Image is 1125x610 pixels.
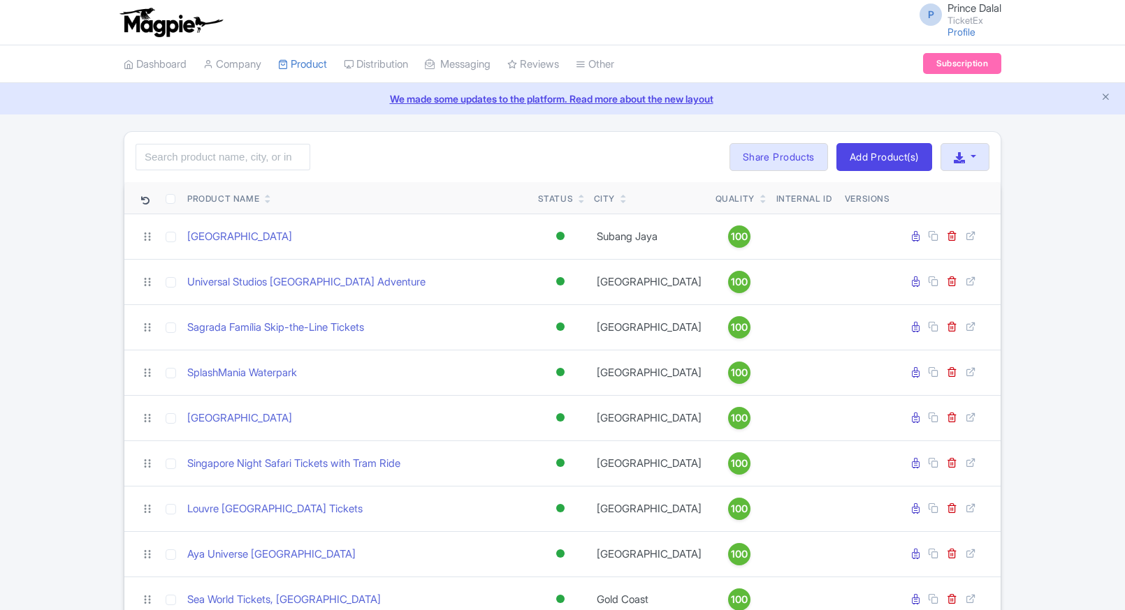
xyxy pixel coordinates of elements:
[716,362,763,384] a: 100
[187,274,426,290] a: Universal Studios [GEOGRAPHIC_DATA] Adventure
[553,544,567,564] div: Active
[187,456,400,472] a: Singapore Night Safari Tickets with Tram Ride
[948,16,1001,25] small: TicketEx
[344,45,408,84] a: Distribution
[187,546,356,563] a: Aya Universe [GEOGRAPHIC_DATA]
[588,214,710,259] td: Subang Jaya
[553,453,567,473] div: Active
[553,589,567,609] div: Active
[187,193,259,205] div: Product Name
[553,226,567,246] div: Active
[731,546,748,562] span: 100
[731,592,748,607] span: 100
[836,143,932,171] a: Add Product(s)
[594,193,615,205] div: City
[588,395,710,440] td: [GEOGRAPHIC_DATA]
[716,271,763,293] a: 100
[588,304,710,350] td: [GEOGRAPHIC_DATA]
[8,91,1117,106] a: We made some updates to the platform. Read more about the new layout
[425,45,491,84] a: Messaging
[948,1,1001,15] span: Prince Dalal
[731,274,748,290] span: 100
[769,182,839,214] th: Internal ID
[553,317,567,337] div: Active
[124,45,187,84] a: Dashboard
[203,45,261,84] a: Company
[588,440,710,486] td: [GEOGRAPHIC_DATA]
[187,365,297,381] a: SplashMania Waterpark
[731,365,748,380] span: 100
[716,543,763,565] a: 100
[716,225,763,248] a: 100
[716,316,763,339] a: 100
[136,144,310,170] input: Search product name, city, or interal id
[588,259,710,304] td: [GEOGRAPHIC_DATA]
[187,229,292,245] a: [GEOGRAPHIC_DATA]
[538,193,574,205] div: Status
[1101,90,1111,106] button: Close announcement
[920,3,942,26] span: P
[588,486,710,531] td: [GEOGRAPHIC_DATA]
[187,501,363,517] a: Louvre [GEOGRAPHIC_DATA] Tickets
[553,498,567,519] div: Active
[187,320,364,336] a: Sagrada Família Skip-the-Line Tickets
[507,45,559,84] a: Reviews
[716,193,755,205] div: Quality
[911,3,1001,25] a: P Prince Dalal TicketEx
[588,531,710,576] td: [GEOGRAPHIC_DATA]
[187,592,381,608] a: Sea World Tickets, [GEOGRAPHIC_DATA]
[187,410,292,426] a: [GEOGRAPHIC_DATA]
[731,229,748,244] span: 100
[588,350,710,395] td: [GEOGRAPHIC_DATA]
[278,45,327,84] a: Product
[117,7,225,38] img: logo-ab69f6fb50320c5b225c76a69d11143b.png
[731,410,748,426] span: 100
[731,501,748,516] span: 100
[553,362,567,382] div: Active
[716,407,763,429] a: 100
[553,271,567,292] div: Active
[731,320,748,335] span: 100
[923,53,1001,74] a: Subscription
[730,143,828,171] a: Share Products
[576,45,614,84] a: Other
[731,456,748,471] span: 100
[948,26,975,38] a: Profile
[716,452,763,475] a: 100
[716,498,763,520] a: 100
[553,408,567,428] div: Active
[839,182,896,214] th: Versions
